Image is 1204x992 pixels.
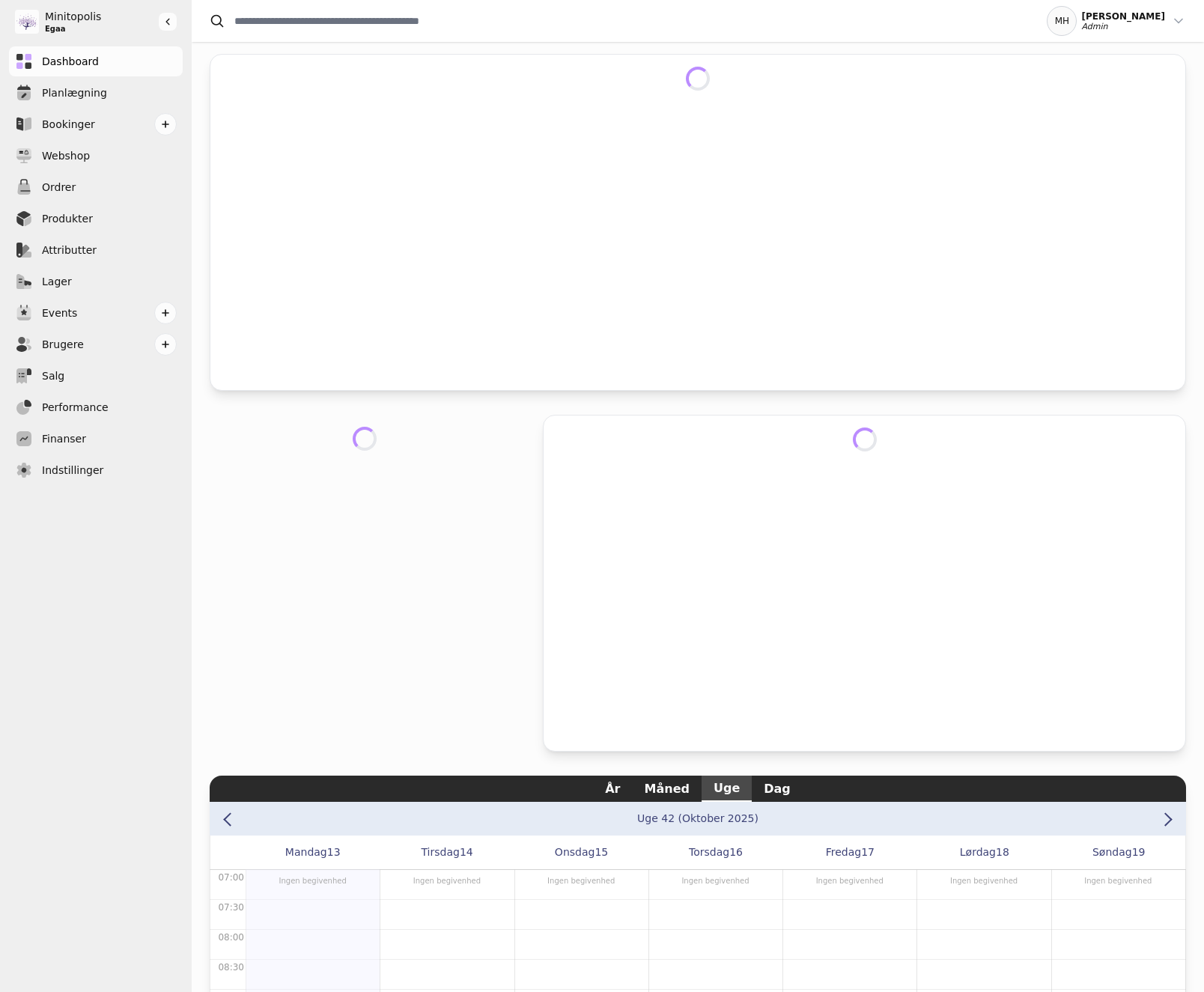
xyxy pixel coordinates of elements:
span: Finanser [42,431,86,447]
button: MH[PERSON_NAME]Admin [1047,6,1186,36]
span: 16 [729,845,743,860]
span: Events [42,305,77,321]
div: Ingen begivenhed [384,869,509,886]
a: Events [9,298,183,328]
span: 07:30 [218,902,244,913]
span: Produkter [42,211,93,227]
button: År view [593,776,632,802]
span: Torsdag [689,845,729,860]
span: Brugere [42,337,84,353]
div: Ingen begivenhed [519,869,644,886]
div: MH [1047,6,1077,36]
span: Salg [42,368,64,384]
span: Attributter [42,243,97,258]
a: Ordrer [9,172,183,202]
div: Ingen begivenhed [653,869,778,886]
span: 08:30 [218,962,244,973]
a: Lager [9,267,183,296]
span: Ordrer [42,180,76,195]
span: Mandag [285,845,327,860]
span: Lager [42,274,72,290]
span: Planlægning [42,85,107,101]
div: Calendar views navigation [210,776,1186,802]
button: Uge view [702,776,752,802]
span: Onsdag [555,845,595,860]
div: Ingen begivenhed [921,869,1046,886]
button: Next week [1155,808,1176,830]
a: Planlægning [9,78,183,108]
a: Bookinger [9,109,183,139]
a: Performance [9,392,183,422]
span: 08:00 [218,932,244,943]
a: Attributter [9,235,183,265]
span: Lørdag [960,845,996,860]
span: 17 [861,845,875,860]
button: Gør sidebaren større eller mindre [159,13,177,31]
a: Webshop [9,141,183,171]
span: 07:00 [218,872,244,883]
span: Tirsdag [422,845,460,860]
span: Fredag [826,845,861,860]
button: Go to month view [637,812,758,825]
span: 14 [460,845,473,860]
div: Ingen begivenhed [1056,869,1181,886]
button: Previous week [219,808,240,830]
div: Ingen begivenhed [250,869,375,886]
div: Admin [1081,22,1165,31]
span: Dashboard [42,54,99,70]
span: Indstillinger [42,463,103,478]
a: Finanser [9,424,183,454]
a: Indstillinger [9,455,183,485]
div: [PERSON_NAME] [1081,10,1165,22]
span: Bookinger [42,117,95,133]
span: Performance [42,400,109,416]
span: Søndag [1092,845,1132,860]
a: Brugere [9,329,183,359]
span: 15 [595,845,608,860]
a: Dashboard [9,46,183,76]
span: 19 [1132,845,1146,860]
div: Ingen begivenhed [787,869,912,886]
a: Salg [9,361,183,391]
span: 13 [327,845,341,860]
span: 18 [996,845,1009,860]
button: Dag view [752,776,803,802]
span: Webshop [42,148,90,164]
button: Måned view [633,776,702,802]
a: Produkter [9,204,183,234]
